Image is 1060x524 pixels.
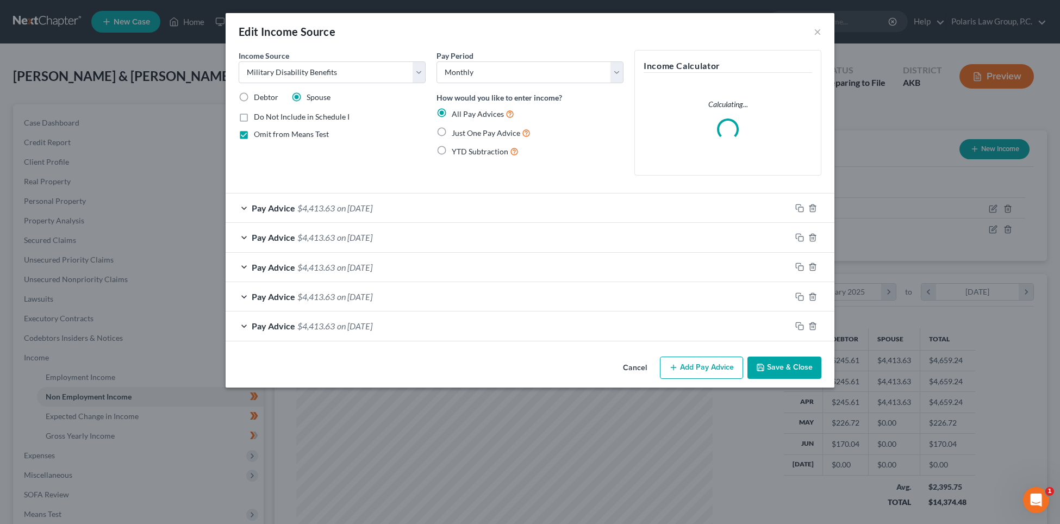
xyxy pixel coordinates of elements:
[297,203,335,213] span: $4,413.63
[254,92,278,102] span: Debtor
[747,357,821,379] button: Save & Close
[254,112,350,121] span: Do Not Include in Schedule I
[252,232,295,242] span: Pay Advice
[239,51,289,60] span: Income Source
[239,24,335,39] div: Edit Income Source
[297,232,335,242] span: $4,413.63
[297,262,335,272] span: $4,413.63
[252,321,295,331] span: Pay Advice
[337,203,372,213] span: on [DATE]
[337,321,372,331] span: on [DATE]
[337,291,372,302] span: on [DATE]
[252,291,295,302] span: Pay Advice
[307,92,331,102] span: Spouse
[254,129,329,139] span: Omit from Means Test
[437,50,473,61] label: Pay Period
[452,109,504,118] span: All Pay Advices
[452,147,508,156] span: YTD Subtraction
[252,203,295,213] span: Pay Advice
[297,321,335,331] span: $4,413.63
[337,232,372,242] span: on [DATE]
[437,92,562,103] label: How would you like to enter income?
[614,358,656,379] button: Cancel
[644,99,812,110] p: Calculating...
[644,59,812,73] h5: Income Calculator
[660,357,743,379] button: Add Pay Advice
[297,291,335,302] span: $4,413.63
[1045,487,1054,496] span: 1
[337,262,372,272] span: on [DATE]
[1023,487,1049,513] iframe: Intercom live chat
[814,25,821,38] button: ×
[252,262,295,272] span: Pay Advice
[452,128,520,138] span: Just One Pay Advice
